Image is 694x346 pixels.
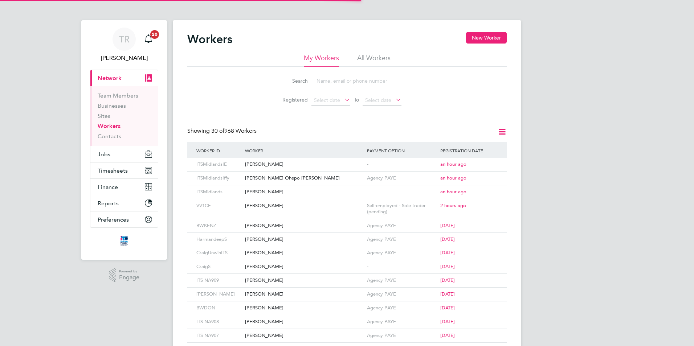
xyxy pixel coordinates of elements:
span: 2 hours ago [440,202,466,209]
span: Preferences [98,216,129,223]
div: HarmandeepS [195,233,243,246]
span: [DATE] [440,277,455,283]
div: [PERSON_NAME] [243,199,365,213]
a: TR[PERSON_NAME] [90,28,158,62]
div: Worker [243,142,365,159]
div: [PERSON_NAME] [243,329,365,342]
div: Agency PAYE [365,274,438,287]
div: Registration Date [438,142,499,159]
div: Showing [187,127,258,135]
div: [PERSON_NAME] [195,288,243,301]
span: Select date [365,97,391,103]
div: [PERSON_NAME] [243,274,365,287]
div: Agency PAYE [365,172,438,185]
span: [DATE] [440,291,455,297]
div: [PERSON_NAME] [243,219,365,232]
span: 968 Workers [211,127,257,135]
a: VV1CF[PERSON_NAME]Self-employed - Sole trader (pending)2 hours ago [195,199,499,205]
div: VV1CF [195,199,243,213]
input: Name, email or phone number [313,74,419,88]
a: ITSMidlandsIE[PERSON_NAME]-an hour ago [195,157,499,164]
div: Self-employed - Sole trader (pending) [365,199,438,219]
a: BWDON[PERSON_NAME]Agency PAYE[DATE] [195,301,499,307]
button: Finance [90,179,158,195]
span: [DATE] [440,332,455,338]
div: Payment Option [365,142,438,159]
div: [PERSON_NAME] [243,260,365,273]
button: Preferences [90,211,158,227]
div: Agency PAYE [365,219,438,232]
a: ITS NA907[PERSON_NAME]Agency PAYE[DATE] [195,329,499,335]
span: Powered by [119,268,139,275]
span: 20 [150,30,159,39]
div: [PERSON_NAME] [243,246,365,260]
a: ITS NA908[PERSON_NAME]Agency PAYE[DATE] [195,315,499,321]
button: Network [90,70,158,86]
a: Go to home page [90,235,158,247]
a: [PERSON_NAME][PERSON_NAME]Agency PAYE[DATE] [195,287,499,293]
div: Agency PAYE [365,315,438,329]
a: Powered byEngage [109,268,140,282]
label: Registered [275,96,308,103]
span: an hour ago [440,175,466,181]
span: Engage [119,275,139,281]
span: 30 of [211,127,224,135]
button: Reports [90,195,158,211]
div: Agency PAYE [365,301,438,315]
span: an hour ago [440,161,466,167]
button: Jobs [90,146,158,162]
button: Timesheets [90,162,158,178]
span: Finance [98,184,118,190]
span: [DATE] [440,222,455,228]
div: BWDON [195,301,243,315]
a: Contacts [98,133,121,140]
span: [DATE] [440,263,455,269]
span: Timesheets [98,167,128,174]
a: CraigS[PERSON_NAME]-[DATE] [195,260,499,266]
span: Jobs [98,151,110,158]
a: Sites [98,112,110,119]
a: Team Members [98,92,138,99]
span: Select date [314,97,340,103]
span: Network [98,75,122,82]
div: ITS NA909 [195,274,243,287]
a: CraigUnwinITS[PERSON_NAME]Agency PAYE[DATE] [195,246,499,252]
span: TR [119,34,130,44]
div: Agency PAYE [365,246,438,260]
div: ITSMidlands [195,185,243,199]
div: ITS NA908 [195,315,243,329]
a: ITSMidlandsIffy[PERSON_NAME] Ohepo [PERSON_NAME]Agency PAYEan hour ago [195,171,499,177]
span: [DATE] [440,305,455,311]
a: BWKENZ[PERSON_NAME]Agency PAYE[DATE] [195,219,499,225]
a: HarmandeepS[PERSON_NAME]Agency PAYE[DATE] [195,232,499,239]
div: Worker ID [195,142,243,159]
div: CraigS [195,260,243,273]
div: - [365,158,438,171]
div: [PERSON_NAME] [243,233,365,246]
span: To [352,95,361,104]
span: [DATE] [440,236,455,242]
a: ITSMidlands[PERSON_NAME]-an hour ago [195,185,499,191]
span: an hour ago [440,189,466,195]
li: All Workers [357,54,391,67]
div: [PERSON_NAME] [243,315,365,329]
div: Agency PAYE [365,329,438,342]
a: 20 [141,28,156,51]
div: ITSMidlandsIE [195,158,243,171]
div: [PERSON_NAME] Ohepo [PERSON_NAME] [243,172,365,185]
div: - [365,260,438,273]
div: ITS NA907 [195,329,243,342]
div: CraigUnwinITS [195,246,243,260]
a: Workers [98,123,121,129]
img: itsconstruction-logo-retina.png [119,235,129,247]
button: New Worker [466,32,507,44]
div: [PERSON_NAME] [243,158,365,171]
div: [PERSON_NAME] [243,185,365,199]
div: - [365,185,438,199]
div: BWKENZ [195,219,243,232]
div: Network [90,86,158,146]
h2: Workers [187,32,232,46]
span: Tanya Rowse [90,54,158,62]
div: ITSMidlandsIffy [195,172,243,185]
div: Agency PAYE [365,288,438,301]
